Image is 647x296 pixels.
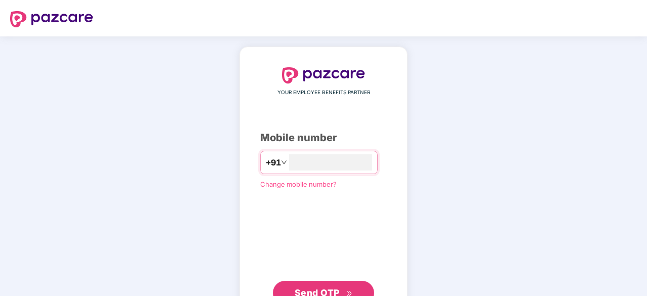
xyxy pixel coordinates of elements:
span: YOUR EMPLOYEE BENEFITS PARTNER [277,89,370,97]
a: Change mobile number? [260,180,337,188]
img: logo [282,67,365,83]
div: Mobile number [260,130,387,146]
img: logo [10,11,93,27]
span: +91 [266,156,281,169]
span: down [281,159,287,165]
